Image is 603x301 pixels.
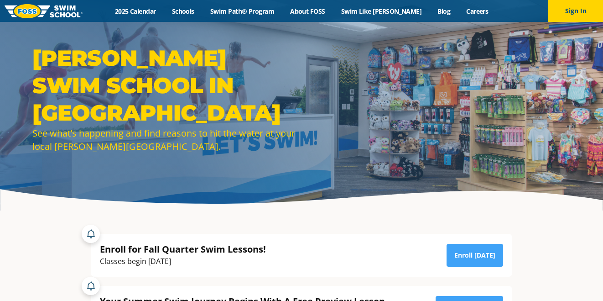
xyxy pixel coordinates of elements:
a: Swim Like [PERSON_NAME] [333,7,430,16]
a: 2025 Calendar [107,7,164,16]
div: Enroll for Fall Quarter Swim Lessons! [100,243,266,255]
img: FOSS Swim School Logo [5,4,83,18]
div: Classes begin [DATE] [100,255,266,268]
a: Enroll [DATE] [447,244,503,267]
a: Swim Path® Program [202,7,282,16]
a: About FOSS [282,7,333,16]
a: Schools [164,7,202,16]
a: Careers [458,7,496,16]
h1: [PERSON_NAME] Swim School in [GEOGRAPHIC_DATA] [32,44,297,127]
div: See what’s happening and find reasons to hit the water at your local [PERSON_NAME][GEOGRAPHIC_DATA]. [32,127,297,153]
a: Blog [430,7,458,16]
